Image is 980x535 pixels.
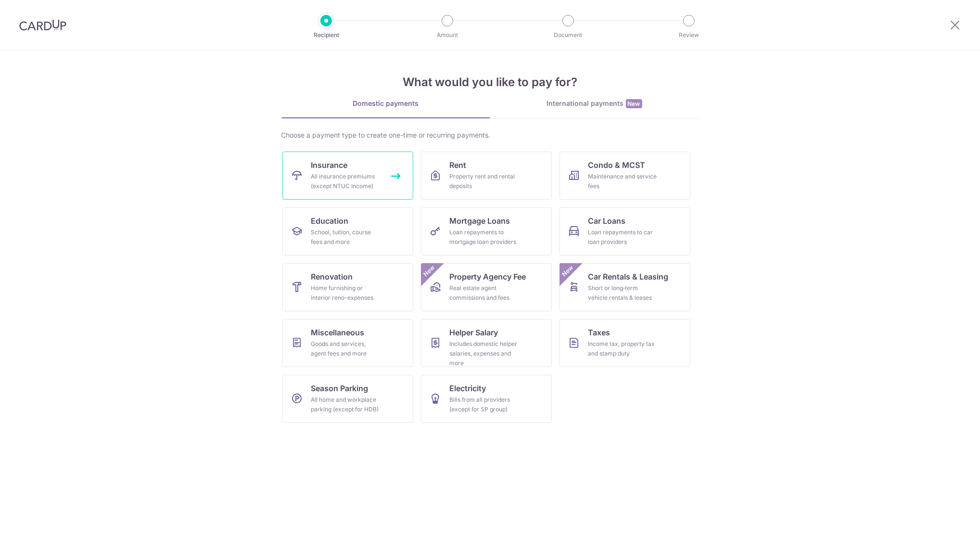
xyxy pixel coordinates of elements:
span: Helper Salary [450,327,498,338]
span: Renovation [311,271,353,282]
span: Car Rentals & Leasing [588,271,669,282]
div: Bills from all providers (except for SP group) [450,395,519,414]
p: Recipient [291,30,362,40]
div: All insurance premiums (except NTUC Income) [311,172,381,191]
div: Short or long‑term vehicle rentals & leases [588,283,658,303]
a: Car LoansLoan repayments to car loan providers [560,207,690,255]
span: Condo & MCST [588,159,646,171]
h4: What would you like to pay for? [281,74,699,91]
span: Rent [450,159,467,171]
span: New [626,99,642,108]
a: MiscellaneousGoods and services, agent fees and more [282,319,413,367]
a: EducationSchool, tuition, course fees and more [282,207,413,255]
div: All home and workplace parking (except for HDB) [311,395,381,414]
a: Season ParkingAll home and workplace parking (except for HDB) [282,375,413,423]
span: New [421,263,437,279]
span: Mortgage Loans [450,215,510,227]
span: Season Parking [311,382,369,394]
a: Condo & MCSTMaintenance and service fees [560,152,690,200]
a: Mortgage LoansLoan repayments to mortgage loan providers [421,207,552,255]
a: RentProperty rent and rental deposits [421,152,552,200]
div: Income tax, property tax and stamp duty [588,339,658,358]
div: School, tuition, course fees and more [311,228,381,247]
a: Car Rentals & LeasingShort or long‑term vehicle rentals & leasesNew [560,263,690,311]
span: New [560,263,575,279]
img: CardUp [19,19,66,31]
a: InsuranceAll insurance premiums (except NTUC Income) [282,152,413,200]
a: TaxesIncome tax, property tax and stamp duty [560,319,690,367]
span: Miscellaneous [311,327,365,338]
div: Home furnishing or interior reno-expenses [311,283,381,303]
div: Goods and services, agent fees and more [311,339,381,358]
span: Insurance [311,159,348,171]
a: Helper SalaryIncludes domestic helper salaries, expenses and more [421,319,552,367]
span: Electricity [450,382,486,394]
span: Property Agency Fee [450,271,526,282]
div: International payments [490,99,699,109]
div: Real estate agent commissions and fees [450,283,519,303]
span: Education [311,215,349,227]
div: Maintenance and service fees [588,172,658,191]
a: ElectricityBills from all providers (except for SP group) [421,375,552,423]
p: Amount [412,30,483,40]
div: Loan repayments to car loan providers [588,228,658,247]
div: Includes domestic helper salaries, expenses and more [450,339,519,368]
span: Car Loans [588,215,626,227]
a: Property Agency FeeReal estate agent commissions and feesNew [421,263,552,311]
p: Review [653,30,725,40]
div: Choose a payment type to create one-time or recurring payments. [281,130,699,140]
span: Taxes [588,327,611,338]
a: RenovationHome furnishing or interior reno-expenses [282,263,413,311]
div: Loan repayments to mortgage loan providers [450,228,519,247]
div: Domestic payments [281,99,490,108]
div: Property rent and rental deposits [450,172,519,191]
p: Document [533,30,604,40]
